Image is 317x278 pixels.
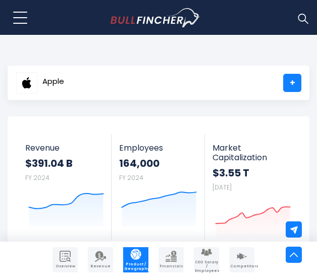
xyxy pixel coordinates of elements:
[229,247,254,272] a: Company Competitors
[88,247,113,272] a: Company Revenue
[119,157,197,170] strong: 164,000
[16,74,65,92] a: Apple
[112,134,204,229] a: Employees 164,000 FY 2024
[25,173,49,182] small: FY 2024
[123,247,148,272] a: Company Product/Geography
[195,260,218,273] span: CEO Salary / Employees
[213,143,291,162] span: Market Capitalization
[124,262,147,271] span: Product / Geography
[89,264,112,268] span: Revenue
[194,247,219,272] a: Company Employees
[119,173,143,182] small: FY 2024
[54,264,77,268] span: Overview
[205,134,298,240] a: Market Capitalization $3.55 T [DATE]
[160,264,183,268] span: Financials
[42,77,64,86] span: Apple
[230,264,253,268] span: Competitors
[25,157,104,170] strong: $391.04 B
[159,247,184,272] a: Company Financials
[16,72,37,94] img: AAPL logo
[213,183,232,192] small: [DATE]
[111,8,219,27] a: Go to homepage
[111,8,201,27] img: Bullfincher logo
[213,166,291,179] strong: $3.55 T
[283,74,301,92] a: +
[52,247,78,272] a: Company Overview
[18,134,112,229] a: Revenue $391.04 B FY 2024
[25,143,104,153] span: Revenue
[119,143,197,153] span: Employees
